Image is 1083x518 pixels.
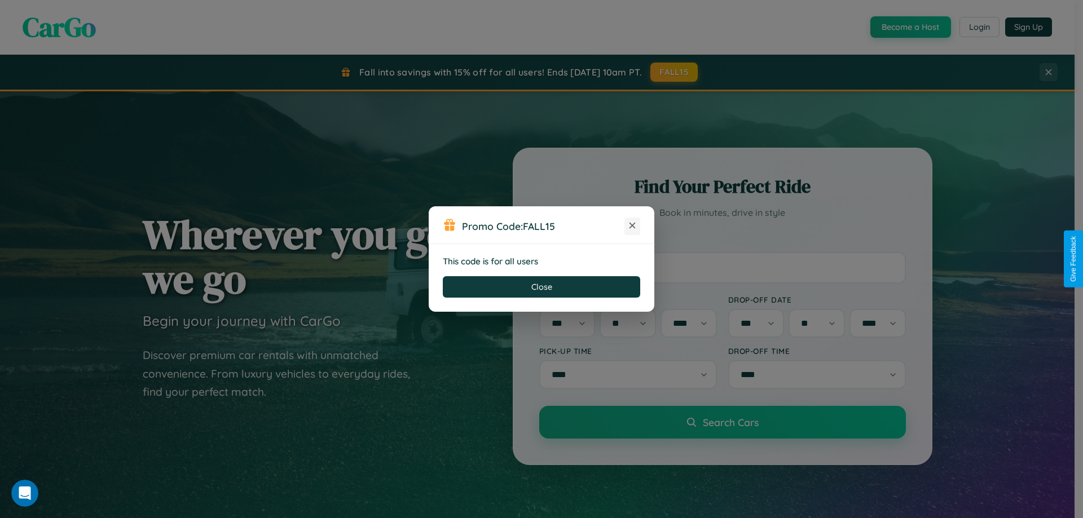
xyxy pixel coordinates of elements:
button: Close [443,276,640,298]
strong: This code is for all users [443,256,538,267]
h3: Promo Code: [462,220,624,232]
iframe: Intercom live chat [11,480,38,507]
div: Give Feedback [1069,236,1077,282]
b: FALL15 [523,220,555,232]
